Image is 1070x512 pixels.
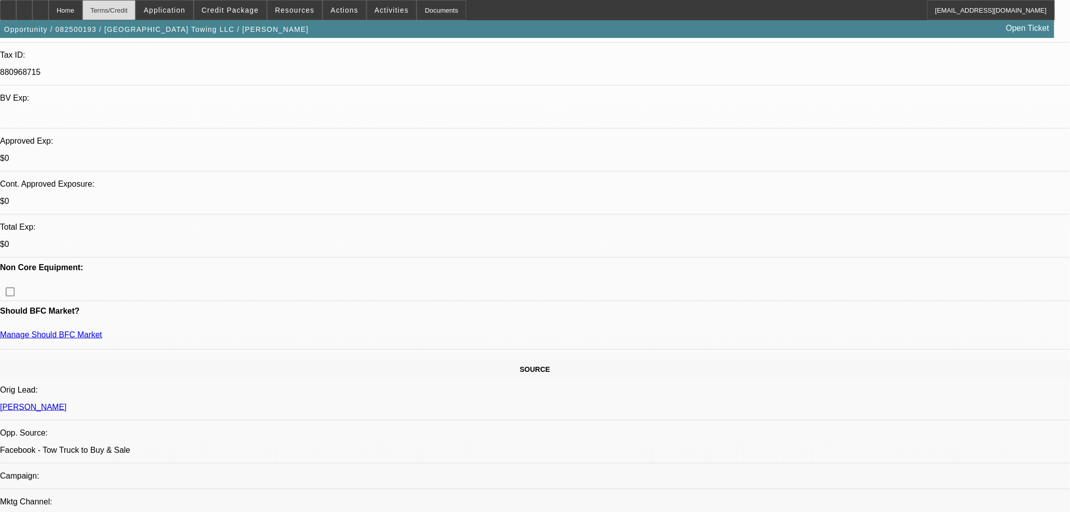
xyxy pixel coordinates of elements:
[144,6,185,14] span: Application
[1002,20,1053,37] a: Open Ticket
[375,6,409,14] span: Activities
[323,1,366,20] button: Actions
[4,25,309,33] span: Opportunity / 082500193 / [GEOGRAPHIC_DATA] Towing LLC / [PERSON_NAME]
[202,6,259,14] span: Credit Package
[331,6,359,14] span: Actions
[194,1,266,20] button: Credit Package
[275,6,315,14] span: Resources
[136,1,193,20] button: Application
[268,1,322,20] button: Resources
[520,365,550,373] span: SOURCE
[367,1,417,20] button: Activities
